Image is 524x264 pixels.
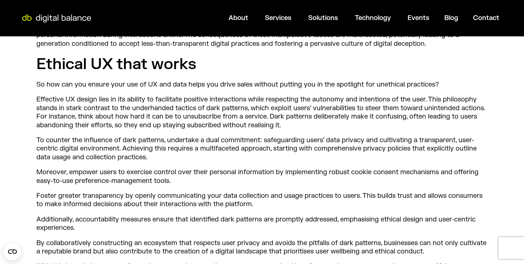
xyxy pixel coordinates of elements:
[36,239,488,256] p: By collaboratively constructing an ecosystem that respects user privacy and avoids the pitfalls o...
[36,192,488,209] p: Foster greater transparency by openly communicating your data collection and usage practices to u...
[265,14,291,22] a: Services
[96,11,505,25] div: Menu Toggle
[444,14,458,22] a: Blog
[408,14,429,22] a: Events
[36,80,488,89] p: So how can you ensure your use of UX and data helps you drive sales without putting you in the sp...
[4,243,21,260] button: Open CMP widget
[355,14,391,22] a: Technology
[36,215,488,232] p: Additionally, accountability measures ensure that identified dark patterns are promptly addressed...
[473,14,499,22] a: Contact
[36,55,488,75] h2: Ethical UX that works
[18,15,95,23] img: Digital Balance logo
[96,11,505,25] nav: Menu
[36,136,488,161] p: To counter the influence of dark patterns, undertake a dual commitment: safeguarding users’ data ...
[36,95,488,129] p: Effective UX design lies in its ability to facilitate positive interactions while respecting the ...
[36,168,488,185] p: Moreover, empower users to exercise control over their personal information by implementing robus...
[308,14,338,22] a: Solutions
[229,14,248,22] a: About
